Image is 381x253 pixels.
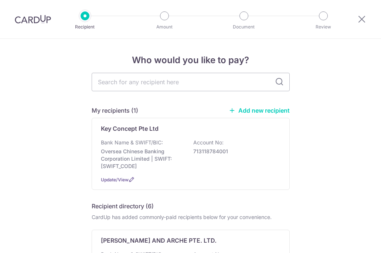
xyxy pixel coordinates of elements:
[92,54,290,67] h4: Who would you like to pay?
[92,73,290,91] input: Search for any recipient here
[101,236,217,245] p: [PERSON_NAME] AND ARCHE PTE. LTD.
[296,23,351,31] p: Review
[193,148,276,155] p: 713118784001
[58,23,112,31] p: Recipient
[92,213,290,221] div: CardUp has added commonly-paid recipients below for your convenience.
[92,106,138,115] h5: My recipients (1)
[101,177,129,182] a: Update/View
[229,107,290,114] a: Add new recipient
[217,23,271,31] p: Document
[101,139,163,146] p: Bank Name & SWIFT/BIC:
[15,15,51,24] img: CardUp
[101,148,184,170] p: Oversea Chinese Banking Corporation Limited | SWIFT: [SWIFT_CODE]
[137,23,192,31] p: Amount
[92,202,154,211] h5: Recipient directory (6)
[101,124,159,133] p: Key Concept Pte Ltd
[193,139,224,146] p: Account No:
